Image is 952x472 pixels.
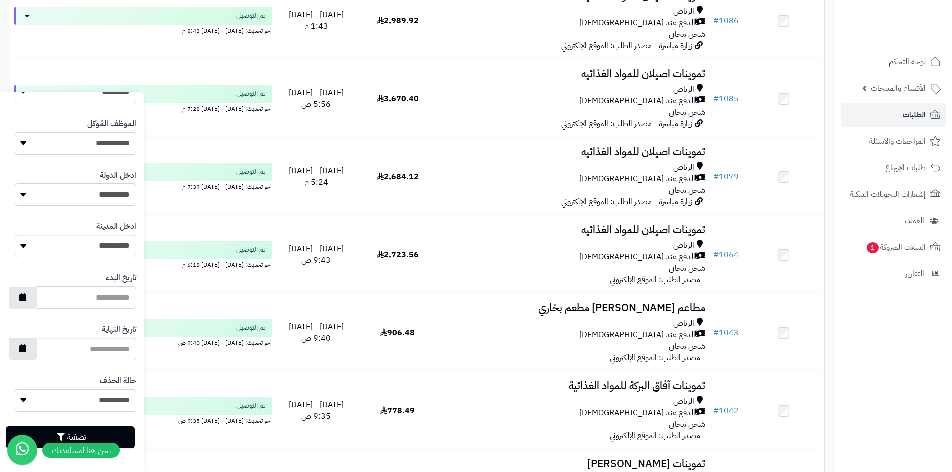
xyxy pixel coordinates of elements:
[673,240,694,251] span: الرياض
[561,40,692,52] span: زيارة مباشرة - مصدر الطلب: الموقع الإلكتروني
[673,396,694,407] span: الرياض
[871,81,926,95] span: الأقسام والمنتجات
[850,187,926,201] span: إشعارات التحويلات البنكية
[100,170,136,181] label: ادخل الدولة
[377,249,419,261] span: 2,723.56
[841,182,946,206] a: إشعارات التحويلات البنكية
[713,327,739,339] a: #1043
[442,302,705,314] h3: مطاعم [PERSON_NAME] مطعم بخاري
[669,106,705,118] span: شحن مجاني
[669,28,705,40] span: شحن مجاني
[713,15,739,27] a: #1086
[236,11,266,21] span: تم التوصيل
[713,93,739,105] a: #1085
[236,89,266,99] span: تم التوصيل
[713,15,719,27] span: #
[289,87,344,110] span: [DATE] - [DATE] 5:56 ص
[561,118,692,130] span: زيارة مباشرة - مصدر الطلب: الموقع الإلكتروني
[713,405,719,417] span: #
[377,93,419,105] span: 3,670.40
[438,216,709,294] td: - مصدر الطلب: الموقع الإلكتروني
[903,108,926,122] span: الطلبات
[438,294,709,372] td: - مصدر الطلب: الموقع الإلكتروني
[236,323,266,333] span: تم التوصيل
[289,321,344,344] span: [DATE] - [DATE] 9:40 ص
[6,426,135,448] button: تصفية
[442,458,705,470] h3: تموينات [PERSON_NAME]
[579,173,695,185] span: الدفع عند [DEMOGRAPHIC_DATA]
[841,103,946,127] a: الطلبات
[905,214,924,228] span: العملاء
[905,267,924,281] span: التقارير
[106,272,136,284] label: تاريخ البدء
[377,171,419,183] span: 2,684.12
[673,162,694,173] span: الرياض
[236,401,266,411] span: تم التوصيل
[869,134,926,148] span: المراجعات والأسئلة
[289,165,344,188] span: [DATE] - [DATE] 5:24 م
[380,405,415,417] span: 778.49
[713,405,739,417] a: #1042
[579,251,695,263] span: الدفع عند [DEMOGRAPHIC_DATA]
[100,375,136,387] label: حالة الحذف
[442,224,705,236] h3: تموينات اصيلان للمواد الغذائيه
[579,407,695,419] span: الدفع عند [DEMOGRAPHIC_DATA]
[438,372,709,450] td: - مصدر الطلب: الموقع الإلكتروني
[841,235,946,259] a: السلات المتروكة1
[96,221,136,232] label: ادخل المدينة
[885,161,926,175] span: طلبات الإرجاع
[561,196,692,208] span: زيارة مباشرة - مصدر الطلب: الموقع الإلكتروني
[866,242,879,253] span: 1
[87,118,136,130] label: الموظف المُوكل
[841,209,946,233] a: العملاء
[289,9,344,32] span: [DATE] - [DATE] 1:43 م
[102,324,136,335] label: تاريخ النهاية
[669,262,705,274] span: شحن مجاني
[841,129,946,153] a: المراجعات والأسئلة
[579,329,695,341] span: الدفع عند [DEMOGRAPHIC_DATA]
[673,84,694,95] span: الرياض
[14,25,272,35] div: اخر تحديث: [DATE] - [DATE] 8:43 م
[889,55,926,69] span: لوحة التحكم
[713,171,739,183] a: #1079
[713,171,719,183] span: #
[673,318,694,329] span: الرياض
[673,6,694,17] span: الرياض
[289,399,344,422] span: [DATE] - [DATE] 9:35 ص
[442,68,705,80] h3: تموينات اصيلان للمواد الغذائيه
[236,245,266,255] span: تم التوصيل
[713,249,719,261] span: #
[579,17,695,29] span: الدفع عند [DEMOGRAPHIC_DATA]
[289,243,344,266] span: [DATE] - [DATE] 9:43 ص
[713,327,719,339] span: #
[866,240,926,254] span: السلات المتروكة
[713,249,739,261] a: #1064
[442,146,705,158] h3: تموينات اصيلان للمواد الغذائيه
[841,156,946,180] a: طلبات الإرجاع
[377,15,419,27] span: 2,989.92
[713,93,719,105] span: #
[669,184,705,196] span: شحن مجاني
[884,17,943,38] img: logo-2.png
[442,380,705,392] h3: تموينات آفاق البركة للمواد الغذائية
[669,340,705,352] span: شحن مجاني
[380,327,415,339] span: 906.48
[236,167,266,177] span: تم التوصيل
[841,262,946,286] a: التقارير
[579,95,695,107] span: الدفع عند [DEMOGRAPHIC_DATA]
[669,418,705,430] span: شحن مجاني
[841,50,946,74] a: لوحة التحكم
